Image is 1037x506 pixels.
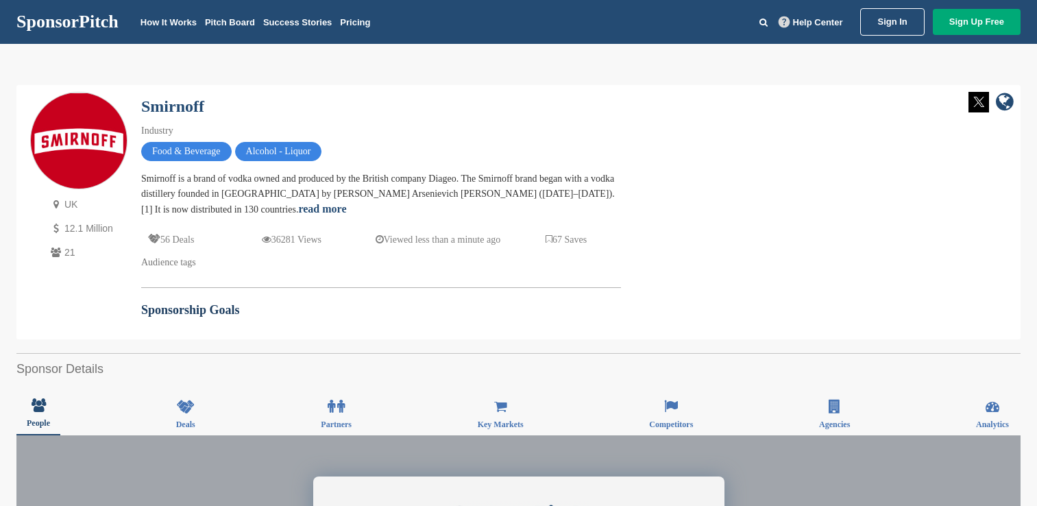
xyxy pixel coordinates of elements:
h2: Sponsor Details [16,360,1021,378]
h2: Sponsorship Goals [141,301,621,320]
a: Sign In [860,8,924,36]
div: Smirnoff is a brand of vodka owned and produced by the British company Diageo. The Smirnoff brand... [141,171,621,217]
span: Key Markets [478,420,524,429]
a: Success Stories [263,17,332,27]
a: Smirnoff [141,97,204,115]
span: Analytics [976,420,1009,429]
p: Viewed less than a minute ago [376,231,501,248]
a: SponsorPitch [16,13,119,31]
p: 12.1 Million [47,220,127,237]
p: UK [47,196,127,213]
a: Sign Up Free [933,9,1021,35]
a: company link [996,92,1014,115]
img: Twitter white [968,92,989,112]
span: Competitors [649,420,693,429]
span: Alcohol - Liquor [235,142,322,161]
a: read more [298,203,346,215]
p: 56 Deals [148,231,194,248]
a: Pricing [340,17,370,27]
span: Agencies [819,420,850,429]
a: How It Works [141,17,197,27]
p: 67 Saves [546,231,587,248]
span: Partners [321,420,352,429]
img: Sponsorpitch & Smirnoff [31,93,127,189]
span: People [27,419,50,427]
div: Audience tags [141,255,621,270]
a: Pitch Board [205,17,255,27]
span: Deals [176,420,195,429]
span: Food & Beverage [141,142,232,161]
a: Help Center [776,14,846,30]
div: Industry [141,123,621,138]
p: 36281 Views [262,231,321,248]
p: 21 [47,244,127,261]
